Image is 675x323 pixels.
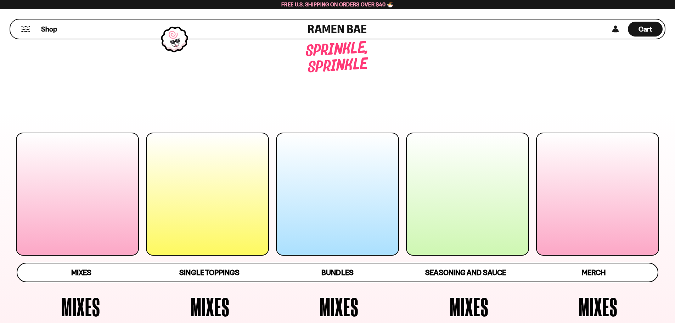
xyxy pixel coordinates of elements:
[41,22,57,37] a: Shop
[179,268,239,277] span: Single Toppings
[321,268,353,277] span: Bundles
[191,294,230,320] span: Mixes
[320,294,359,320] span: Mixes
[21,26,30,32] button: Mobile Menu Trigger
[274,263,401,282] a: Bundles
[41,24,57,34] span: Shop
[401,263,529,282] a: Seasoning and Sauce
[17,263,145,282] a: Mixes
[71,268,91,277] span: Mixes
[628,20,663,39] a: Cart
[281,1,394,8] span: Free U.S. Shipping on Orders over $40 🍜
[579,294,618,320] span: Mixes
[425,268,506,277] span: Seasoning and Sauce
[639,25,652,33] span: Cart
[145,263,273,282] a: Single Toppings
[450,294,489,320] span: Mixes
[582,268,606,277] span: Merch
[61,294,100,320] span: Mixes
[530,263,658,282] a: Merch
